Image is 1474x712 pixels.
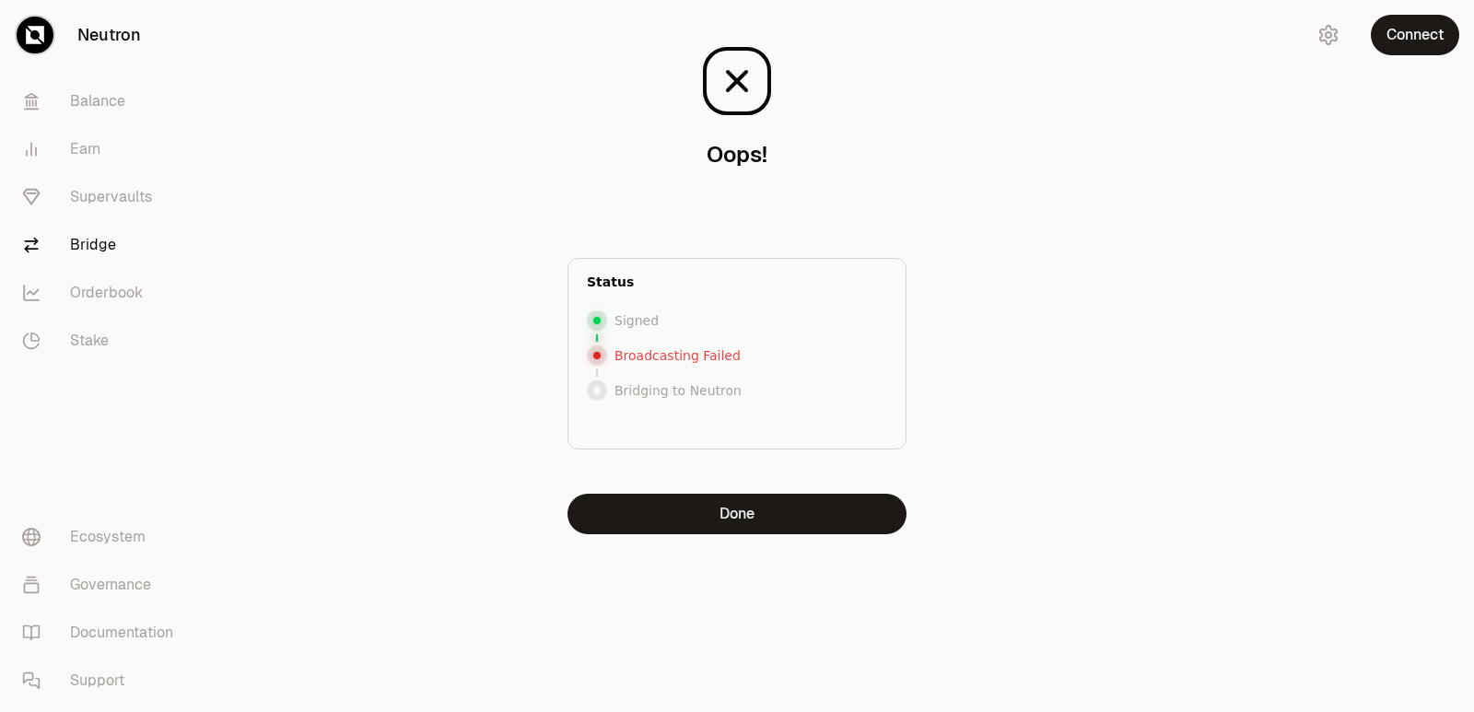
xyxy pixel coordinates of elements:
[7,173,199,221] a: Supervaults
[7,77,199,125] a: Balance
[567,494,907,534] button: Done
[7,317,199,365] a: Stake
[614,381,742,400] p: Bridging to Neutron
[7,221,199,269] a: Bridge
[707,140,767,169] h3: Oops!
[7,513,199,561] a: Ecosystem
[1371,15,1459,55] button: Connect
[7,609,199,657] a: Documentation
[614,311,659,330] p: Signed
[7,657,199,705] a: Support
[7,561,199,609] a: Governance
[7,269,199,317] a: Orderbook
[614,346,741,365] p: Broadcasting Failed
[587,273,634,291] p: Status
[7,125,199,173] a: Earn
